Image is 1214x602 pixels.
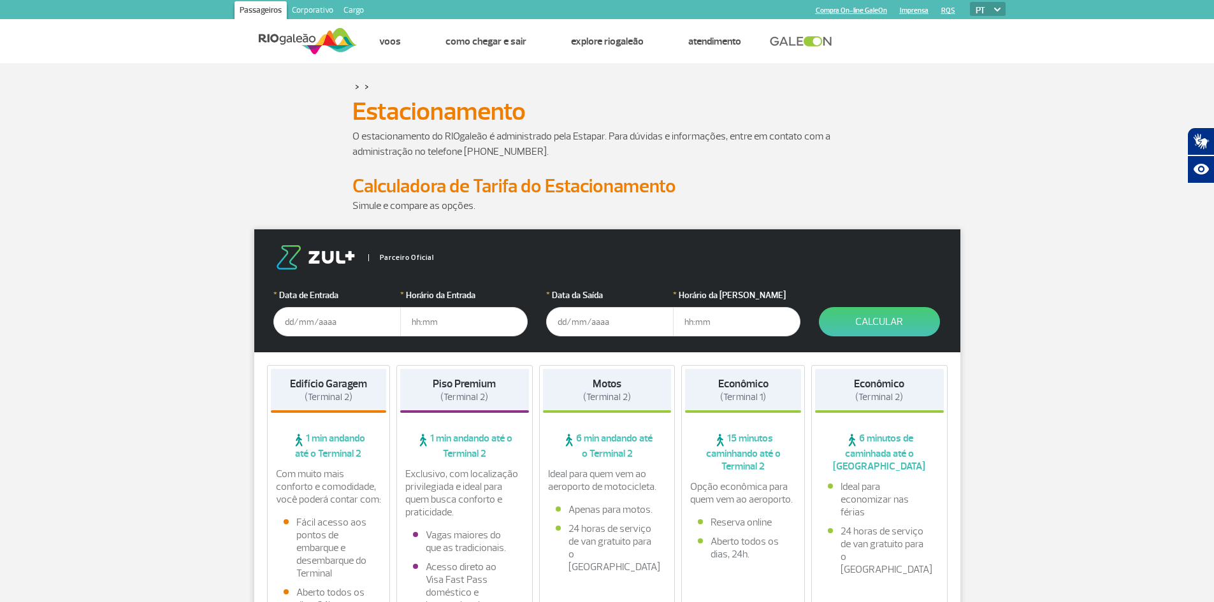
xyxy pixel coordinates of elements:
[352,129,862,159] p: O estacionamento do RIOgaleão é administrado pela Estapar. Para dúvidas e informações, entre em c...
[819,307,940,336] button: Calcular
[815,432,944,473] span: 6 minutos de caminhada até o [GEOGRAPHIC_DATA]
[352,101,862,122] h1: Estacionamento
[685,432,801,473] span: 15 minutos caminhando até o Terminal 2
[718,377,769,391] strong: Econômico
[287,1,338,22] a: Corporativo
[271,432,387,460] span: 1 min andando até o Terminal 2
[273,289,401,302] label: Data de Entrada
[1187,127,1214,155] button: Abrir tradutor de língua de sinais.
[400,307,528,336] input: hh:mm
[290,377,367,391] strong: Edifício Garagem
[593,377,621,391] strong: Motos
[276,468,382,506] p: Com muito mais conforto e comodidade, você poderá contar com:
[720,391,766,403] span: (Terminal 1)
[355,79,359,94] a: >
[405,468,524,519] p: Exclusivo, com localização privilegiada e ideal para quem busca conforto e praticidade.
[445,35,526,48] a: Como chegar e sair
[556,503,659,516] li: Apenas para motos.
[338,1,369,22] a: Cargo
[900,6,929,15] a: Imprensa
[365,79,369,94] a: >
[440,391,488,403] span: (Terminal 2)
[855,391,903,403] span: (Terminal 2)
[548,468,667,493] p: Ideal para quem vem ao aeroporto de motocicleta.
[1187,155,1214,183] button: Abrir recursos assistivos.
[284,516,374,580] li: Fácil acesso aos pontos de embarque e desembarque do Terminal
[305,391,352,403] span: (Terminal 2)
[546,289,674,302] label: Data da Saída
[698,535,788,561] li: Aberto todos os dias, 24h.
[352,198,862,213] p: Simule e compare as opções.
[352,175,862,198] h2: Calculadora de Tarifa do Estacionamento
[1187,127,1214,183] div: Plugin de acessibilidade da Hand Talk.
[673,307,800,336] input: hh:mm
[273,307,401,336] input: dd/mm/aaaa
[556,522,659,573] li: 24 horas de serviço de van gratuito para o [GEOGRAPHIC_DATA]
[583,391,631,403] span: (Terminal 2)
[273,245,358,269] img: logo-zul.png
[379,35,401,48] a: Voos
[235,1,287,22] a: Passageiros
[854,377,904,391] strong: Econômico
[690,480,796,506] p: Opção econômica para quem vem ao aeroporto.
[828,525,931,576] li: 24 horas de serviço de van gratuito para o [GEOGRAPHIC_DATA]
[941,6,955,15] a: RQS
[816,6,887,15] a: Compra On-line GaleOn
[368,254,434,261] span: Parceiro Oficial
[571,35,644,48] a: Explore RIOgaleão
[400,432,529,460] span: 1 min andando até o Terminal 2
[433,377,496,391] strong: Piso Premium
[400,289,528,302] label: Horário da Entrada
[543,432,672,460] span: 6 min andando até o Terminal 2
[698,516,788,529] li: Reserva online
[413,529,516,554] li: Vagas maiores do que as tradicionais.
[688,35,741,48] a: Atendimento
[673,289,800,302] label: Horário da [PERSON_NAME]
[828,480,931,519] li: Ideal para economizar nas férias
[546,307,674,336] input: dd/mm/aaaa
